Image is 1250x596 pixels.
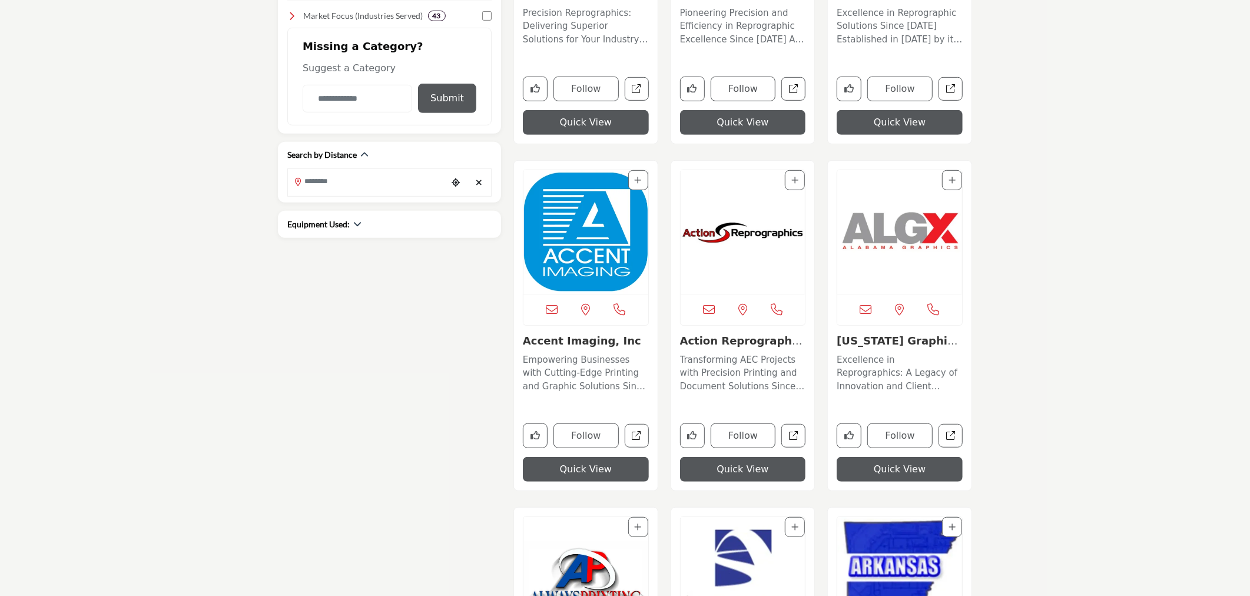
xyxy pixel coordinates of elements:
a: Excellence in Reprographic Solutions Since [DATE] Established in [DATE] by its founder [PERSON_NA... [837,4,963,47]
input: Search Location [288,170,447,193]
h2: Equipment Used: [287,218,350,230]
h3: Accent Imaging, Inc [523,335,649,347]
a: Open Listing in new tab [681,170,805,294]
button: Quick View [523,457,649,482]
button: Like company [680,77,705,101]
button: Like company [523,423,548,448]
button: Like company [680,423,705,448]
a: Add To List [791,522,798,532]
p: Pioneering Precision and Efficiency in Reprographic Excellence Since [DATE] As a longstanding lea... [680,6,806,47]
p: Excellence in Reprographic Solutions Since [DATE] Established in [DATE] by its founder [PERSON_NA... [837,6,963,47]
button: Quick View [837,457,963,482]
a: Accent Imaging, Inc [523,335,641,347]
a: Add To List [949,176,956,185]
div: Choose your current location [447,170,465,196]
button: Submit [418,84,476,113]
p: Excellence in Reprographics: A Legacy of Innovation and Client Satisfaction Founded in [DATE], th... [837,353,963,393]
h3: Alabama Graphics & Engineering Supply, Inc. [837,335,963,347]
button: Quick View [837,110,963,135]
button: Follow [867,423,933,448]
h3: Action Reprographics [680,335,806,347]
a: Transforming AEC Projects with Precision Printing and Document Solutions Since [DATE]. Since [DAT... [680,350,806,393]
img: Alabama Graphics & Engineering Supply, Inc. [837,170,962,294]
a: Open accent-imaging-inc in new tab [625,424,649,448]
a: Open alabama-graphics-engineering-supply-inc in new tab [939,424,963,448]
b: 43 [433,12,441,20]
div: 43 Results For Market Focus (Industries Served) [428,11,446,21]
span: Suggest a Category [303,62,396,74]
a: [US_STATE] Graphics & E... [837,335,960,360]
button: Like company [837,77,861,101]
button: Follow [553,77,619,101]
a: Open a-e-reprographics-inc-va in new tab [781,77,805,101]
a: Precision Reprographics: Delivering Superior Solutions for Your Industry Needs Located in [GEOGRA... [523,4,649,47]
a: Open abc-blueprints in new tab [939,77,963,101]
button: Like company [837,423,861,448]
button: Quick View [680,110,806,135]
a: Empowering Businesses with Cutting-Edge Printing and Graphic Solutions Since [DATE] Founded in [D... [523,350,649,393]
h4: Market Focus (Industries Served): Tailored solutions for industries like architecture, constructi... [304,10,423,22]
button: Follow [711,423,776,448]
button: Follow [867,77,933,101]
button: Like company [523,77,548,101]
button: Quick View [523,110,649,135]
a: Action Reprographics... [680,335,803,360]
p: Transforming AEC Projects with Precision Printing and Document Solutions Since [DATE]. Since [DAT... [680,353,806,393]
button: Quick View [680,457,806,482]
a: Add To List [949,522,956,532]
input: Category Name [303,85,412,112]
button: Follow [553,423,619,448]
input: Select Market Focus (Industries Served) checkbox [482,11,492,21]
p: Precision Reprographics: Delivering Superior Solutions for Your Industry Needs Located in [GEOGRA... [523,6,649,47]
div: Clear search location [470,170,488,196]
a: Add To List [791,176,798,185]
button: Follow [711,77,776,101]
a: Excellence in Reprographics: A Legacy of Innovation and Client Satisfaction Founded in [DATE], th... [837,350,963,393]
a: Pioneering Precision and Efficiency in Reprographic Excellence Since [DATE] As a longstanding lea... [680,4,806,47]
a: Open Listing in new tab [523,170,648,294]
h2: Missing a Category? [303,40,476,61]
a: Open a-e-reprographics-az in new tab [625,77,649,101]
a: Open Listing in new tab [837,170,962,294]
p: Empowering Businesses with Cutting-Edge Printing and Graphic Solutions Since [DATE] Founded in [D... [523,353,649,393]
a: Open action-reprographics in new tab [781,424,805,448]
img: Action Reprographics [681,170,805,294]
img: Accent Imaging, Inc [523,170,648,294]
a: Add To List [635,176,642,185]
h2: Search by Distance [287,149,357,161]
a: Add To List [635,522,642,532]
